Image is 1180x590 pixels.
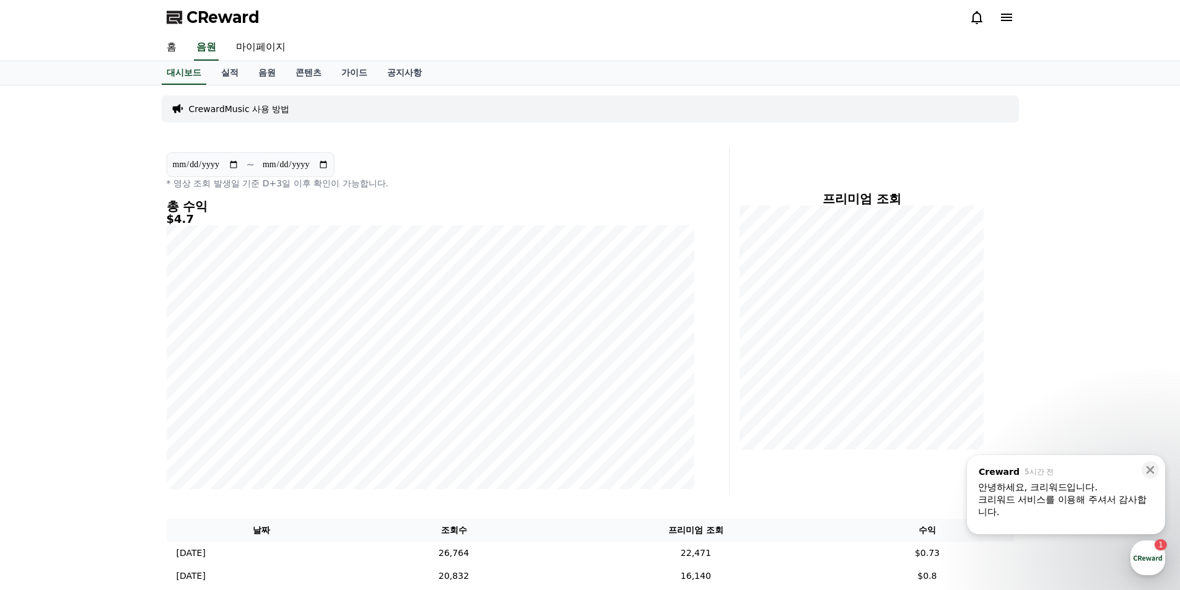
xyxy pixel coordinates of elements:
[162,61,206,85] a: 대시보드
[551,565,841,588] td: 16,140
[126,392,130,402] span: 1
[160,393,238,423] a: 설정
[841,542,1013,565] td: $0.73
[226,35,295,61] a: 마이페이지
[357,519,551,542] th: 조회수
[357,565,551,588] td: 20,832
[157,35,186,61] a: 홈
[191,411,206,421] span: 설정
[551,519,841,542] th: 프리미엄 조회
[740,192,984,206] h4: 프리미엄 조회
[377,61,432,85] a: 공지사항
[177,570,206,583] p: [DATE]
[167,199,694,213] h4: 총 수익
[551,542,841,565] td: 22,471
[211,61,248,85] a: 실적
[286,61,331,85] a: 콘텐츠
[186,7,260,27] span: CReward
[248,61,286,85] a: 음원
[331,61,377,85] a: 가이드
[167,7,260,27] a: CReward
[4,393,82,423] a: 홈
[82,393,160,423] a: 1대화
[841,519,1013,542] th: 수익
[841,565,1013,588] td: $0.8
[247,157,255,172] p: ~
[167,519,357,542] th: 날짜
[167,177,694,189] p: * 영상 조회 발생일 기준 D+3일 이후 확인이 가능합니다.
[357,542,551,565] td: 26,764
[167,213,694,225] h5: $4.7
[113,412,128,422] span: 대화
[189,103,290,115] a: CrewardMusic 사용 방법
[194,35,219,61] a: 음원
[39,411,46,421] span: 홈
[177,547,206,560] p: [DATE]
